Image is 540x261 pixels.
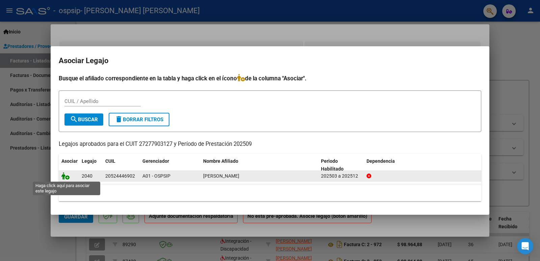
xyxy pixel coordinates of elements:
[70,115,78,123] mat-icon: search
[318,154,364,176] datatable-header-cell: Periodo Habilitado
[79,154,103,176] datatable-header-cell: Legajo
[321,158,344,172] span: Periodo Habilitado
[59,54,481,67] h2: Asociar Legajo
[367,158,395,164] span: Dependencia
[64,113,103,126] button: Buscar
[115,115,123,123] mat-icon: delete
[517,238,533,254] div: Open Intercom Messenger
[200,154,318,176] datatable-header-cell: Nombre Afiliado
[103,154,140,176] datatable-header-cell: CUIL
[321,172,361,180] div: 202503 a 202512
[142,158,169,164] span: Gerenciador
[203,158,238,164] span: Nombre Afiliado
[203,173,239,179] span: SILVA YAHIR AGUSTIN
[105,172,135,180] div: 20524446902
[59,74,481,83] h4: Busque el afiliado correspondiente en la tabla y haga click en el ícono de la columna "Asociar".
[59,154,79,176] datatable-header-cell: Asociar
[70,116,98,123] span: Buscar
[59,140,481,149] p: Legajos aprobados para el CUIT 27277903127 y Período de Prestación 202509
[140,154,200,176] datatable-header-cell: Gerenciador
[105,158,115,164] span: CUIL
[82,173,92,179] span: 2040
[82,158,97,164] span: Legajo
[364,154,482,176] datatable-header-cell: Dependencia
[109,113,169,126] button: Borrar Filtros
[115,116,163,123] span: Borrar Filtros
[59,184,481,201] div: 1 registros
[142,173,170,179] span: A01 - OSPSIP
[61,158,78,164] span: Asociar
